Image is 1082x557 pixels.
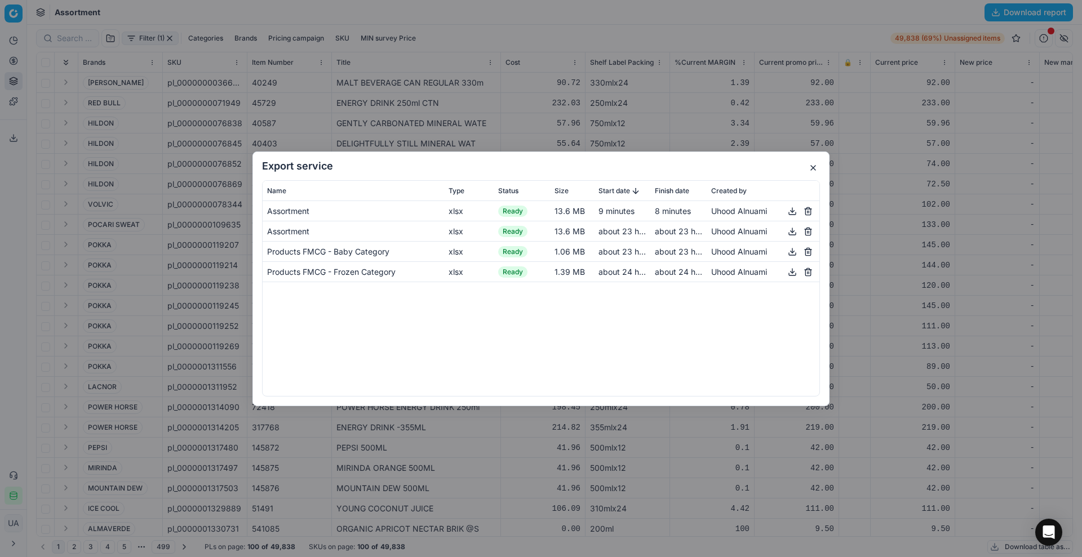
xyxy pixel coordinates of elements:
[711,224,815,238] div: Uhood Alnuami
[655,226,711,235] span: about 23 hours
[449,266,489,277] div: xlsx
[655,186,689,195] span: Finish date
[449,205,489,216] div: xlsx
[555,186,569,195] span: Size
[267,225,440,237] div: Assortment
[598,246,655,256] span: about 23 hours
[555,205,589,216] div: 13.6 MB
[655,206,691,215] span: 8 minutes
[262,161,820,171] h2: Export service
[449,186,464,195] span: Type
[711,265,815,278] div: Uhood Alnuami
[449,225,489,237] div: xlsx
[598,206,635,215] span: 9 minutes
[711,204,815,217] div: Uhood Alnuami
[267,186,286,195] span: Name
[655,246,711,256] span: about 23 hours
[267,205,440,216] div: Assortment
[630,185,641,196] button: Sorted by Start date descending
[555,246,589,257] div: 1.06 MB
[555,266,589,277] div: 1.39 MB
[498,206,527,217] span: Ready
[498,226,527,237] span: Ready
[598,266,655,276] span: about 24 hours
[267,246,440,257] div: Products FMCG - Baby Category
[498,266,527,278] span: Ready
[598,226,655,235] span: about 23 hours
[449,246,489,257] div: xlsx
[267,266,440,277] div: Products FMCG - Frozen Category
[598,186,630,195] span: Start date
[555,225,589,237] div: 13.6 MB
[711,186,747,195] span: Created by
[711,244,815,258] div: Uhood Alnuami
[655,266,711,276] span: about 24 hours
[498,246,527,257] span: Ready
[498,186,518,195] span: Status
